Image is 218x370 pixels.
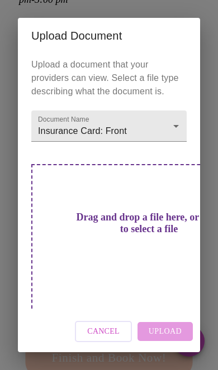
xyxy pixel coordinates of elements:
[31,27,187,45] h2: Upload Document
[31,58,187,98] p: Upload a document that your providers can view. Select a file type describing what the document is.
[75,321,132,343] button: Cancel
[87,325,120,339] span: Cancel
[31,110,187,142] div: Insurance Card: Front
